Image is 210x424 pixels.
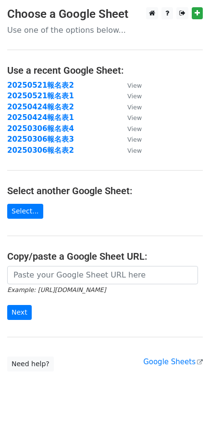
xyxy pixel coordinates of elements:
[127,136,142,143] small: View
[7,92,74,100] a: 20250521報名表1
[118,135,142,144] a: View
[7,7,203,21] h3: Choose a Google Sheet
[118,92,142,100] a: View
[7,185,203,197] h4: Select another Google Sheet:
[127,114,142,121] small: View
[127,82,142,89] small: View
[7,266,198,284] input: Paste your Google Sheet URL here
[7,113,74,122] a: 20250424報名表1
[7,25,203,35] p: Use one of the options below...
[7,204,43,219] a: Select...
[7,103,74,111] a: 20250424報名表2
[7,146,74,155] a: 20250306報名表2
[7,81,74,90] a: 20250521報名表2
[7,357,54,371] a: Need help?
[118,113,142,122] a: View
[7,286,106,293] small: Example: [URL][DOMAIN_NAME]
[118,81,142,90] a: View
[127,104,142,111] small: View
[7,251,203,262] h4: Copy/paste a Google Sheet URL:
[7,65,203,76] h4: Use a recent Google Sheet:
[7,305,32,320] input: Next
[7,124,74,133] a: 20250306報名表4
[118,146,142,155] a: View
[127,147,142,154] small: View
[127,93,142,100] small: View
[118,103,142,111] a: View
[7,135,74,144] a: 20250306報名表3
[143,358,203,366] a: Google Sheets
[118,124,142,133] a: View
[127,125,142,132] small: View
